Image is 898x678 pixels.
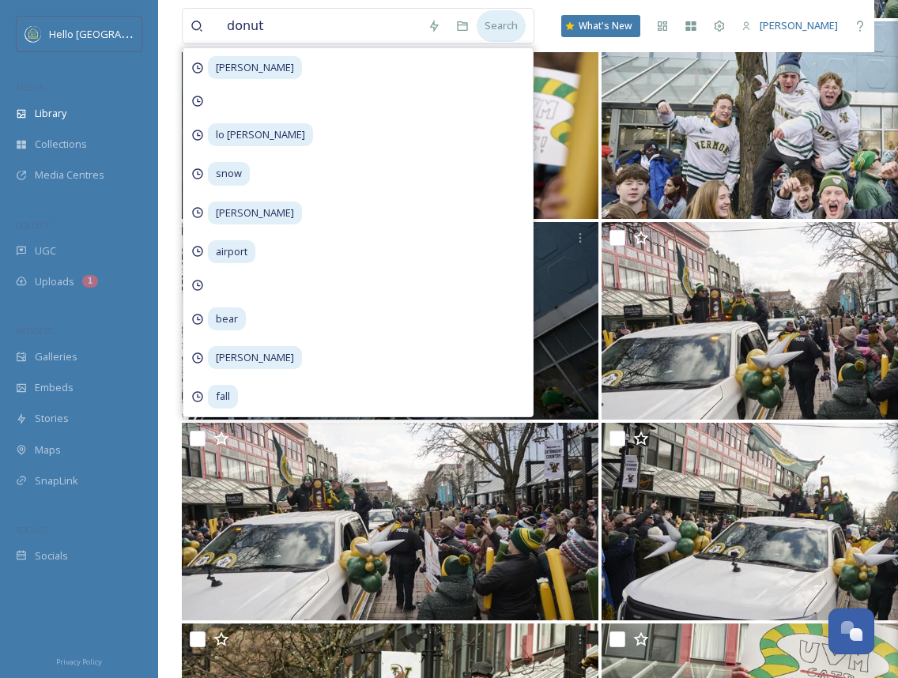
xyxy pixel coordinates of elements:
a: What's New [561,15,640,37]
span: Embeds [35,380,74,395]
img: UVM Men's Soccer Parade (100).jpg [182,423,598,620]
span: MEDIA [16,81,43,93]
span: [PERSON_NAME] [760,18,838,32]
span: [PERSON_NAME] [208,346,302,369]
span: lo [PERSON_NAME] [208,123,313,146]
button: Open Chat [828,608,874,654]
span: Media Centres [35,168,104,183]
div: Search [477,10,526,41]
span: Hello [GEOGRAPHIC_DATA] [49,26,176,41]
span: [PERSON_NAME] [208,56,302,79]
span: Privacy Policy [56,657,102,667]
span: bear [208,307,246,330]
span: Maps [35,443,61,458]
span: WIDGETS [16,325,52,337]
a: Privacy Policy [56,651,102,670]
img: UVM Men's Soccer Parade (98).jpg [182,21,598,219]
img: UVM Men's Soccer Parade (103).jpg [182,222,598,420]
input: Search your library [219,9,420,43]
span: SnapLink [35,473,78,488]
a: [PERSON_NAME] [734,10,846,41]
span: Stories [35,411,69,426]
span: Collections [35,137,87,152]
span: snow [208,162,250,185]
span: Library [35,106,66,121]
span: airport [208,240,255,263]
span: Uploads [35,274,74,289]
div: 1 [82,275,98,288]
span: [PERSON_NAME] [208,202,302,224]
span: UGC [35,243,56,258]
span: fall [208,385,238,408]
span: COLLECT [16,219,50,231]
span: Galleries [35,349,77,364]
span: Socials [35,548,68,563]
span: SOCIALS [16,524,47,536]
img: images.png [25,26,41,42]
